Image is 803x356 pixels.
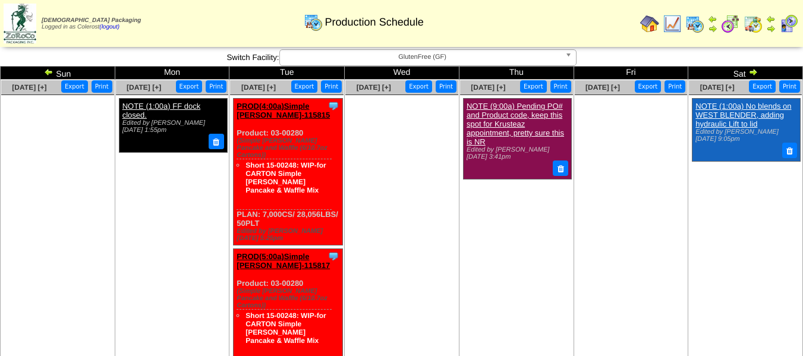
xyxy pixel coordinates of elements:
td: Mon [115,67,229,80]
span: [DEMOGRAPHIC_DATA] Packaging [42,17,141,24]
a: [DATE] [+] [127,83,161,92]
button: Print [665,80,685,93]
button: Print [321,80,342,93]
td: Tue [229,67,345,80]
img: line_graph.gif [663,14,682,33]
div: (Simple [PERSON_NAME] Pancake and Waffle (6/10.7oz Cartons)) [237,288,342,309]
button: Print [779,80,800,93]
td: Sun [1,67,115,80]
img: zoroco-logo-small.webp [4,4,36,43]
div: Product: 03-00280 PLAN: 7,000CS / 28,056LBS / 50PLT [234,99,342,245]
img: calendarinout.gif [744,14,763,33]
img: arrowright.gif [708,24,717,33]
a: PROD(4:00a)Simple [PERSON_NAME]-115815 [237,102,330,119]
div: Edited by [PERSON_NAME] [DATE] 3:41pm [467,146,567,160]
a: NOTE (9:00a) Pending PO# and Product code, keep this spot for Krusteaz appointment, pretty sure t... [467,102,564,146]
td: Thu [459,67,574,80]
img: arrowleft.gif [44,67,53,77]
button: Export [520,80,547,93]
button: Delete Note [209,134,224,149]
td: Fri [574,67,688,80]
button: Export [405,80,432,93]
img: calendarprod.gif [685,14,704,33]
img: arrowright.gif [766,24,776,33]
a: NOTE (1:00a) No blends on WEST BLENDER, adding hydraulic Lift to lid [695,102,791,128]
button: Print [436,80,456,93]
span: Logged in as Colerost [42,17,141,30]
a: [DATE] [+] [12,83,46,92]
button: Export [176,80,203,93]
button: Print [550,80,571,93]
button: Export [635,80,662,93]
a: [DATE] [+] [357,83,391,92]
img: arrowleft.gif [766,14,776,24]
a: PROD(5:00a)Simple [PERSON_NAME]-115817 [237,252,330,270]
button: Export [291,80,318,93]
img: arrowleft.gif [708,14,717,24]
a: Short 15-00248: WIP-for CARTON Simple [PERSON_NAME] Pancake & Waffle Mix [245,311,326,345]
img: calendarblend.gif [721,14,740,33]
div: Edited by [PERSON_NAME] [DATE] 9:05pm [695,128,796,143]
img: Tooltip [328,250,339,262]
a: NOTE (1:00a) FF dock closed. [122,102,200,119]
button: Print [92,80,112,93]
td: Wed [345,67,459,80]
div: Edited by [PERSON_NAME] [DATE] 1:55pm [122,119,223,134]
a: [DATE] [+] [241,83,276,92]
a: (logout) [99,24,119,30]
button: Print [206,80,226,93]
td: Sat [688,67,803,80]
div: Edited by [PERSON_NAME] [DATE] 5:25pm [237,228,342,242]
img: home.gif [640,14,659,33]
button: Export [61,80,88,93]
a: Short 15-00248: WIP-for CARTON Simple [PERSON_NAME] Pancake & Waffle Mix [245,161,326,194]
div: (Simple [PERSON_NAME] Pancake and Waffle (6/10.7oz Cartons)) [237,137,342,159]
button: Delete Note [553,160,568,176]
img: arrowright.gif [748,67,758,77]
img: calendarcustomer.gif [779,14,798,33]
img: calendarprod.gif [304,12,323,31]
button: Delete Note [782,143,798,158]
span: Production Schedule [325,16,424,29]
img: Tooltip [328,100,339,112]
span: GlutenFree (GF) [285,50,560,64]
a: [DATE] [+] [700,83,735,92]
button: Export [749,80,776,93]
a: [DATE] [+] [585,83,620,92]
a: [DATE] [+] [471,83,505,92]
